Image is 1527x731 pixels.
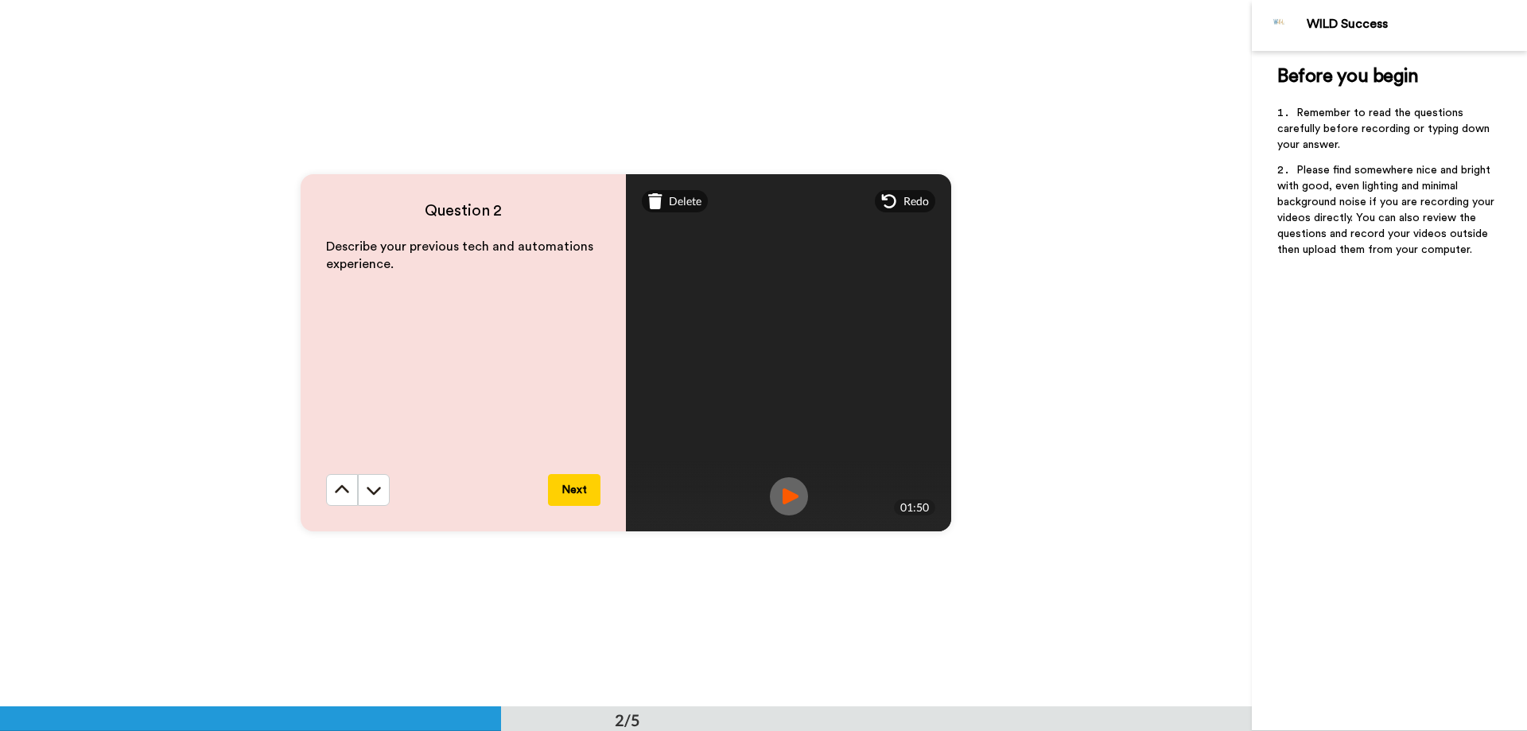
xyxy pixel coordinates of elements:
[894,500,935,515] div: 01:50
[903,193,929,209] span: Redo
[1277,67,1418,86] span: Before you begin
[326,240,596,271] span: Describe your previous tech and automations experience.
[669,193,701,209] span: Delete
[875,190,935,212] div: Redo
[1307,17,1526,32] div: WILD Success
[642,190,708,212] div: Delete
[548,474,600,506] button: Next
[1277,165,1498,255] span: Please find somewhere nice and bright with good, even lighting and minimal background noise if yo...
[1277,107,1493,150] span: Remember to read the questions carefully before recording or typing down your answer.
[770,477,808,515] img: ic_record_play.svg
[326,200,600,222] h4: Question 2
[589,709,666,731] div: 2/5
[1261,6,1299,45] img: Profile Image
